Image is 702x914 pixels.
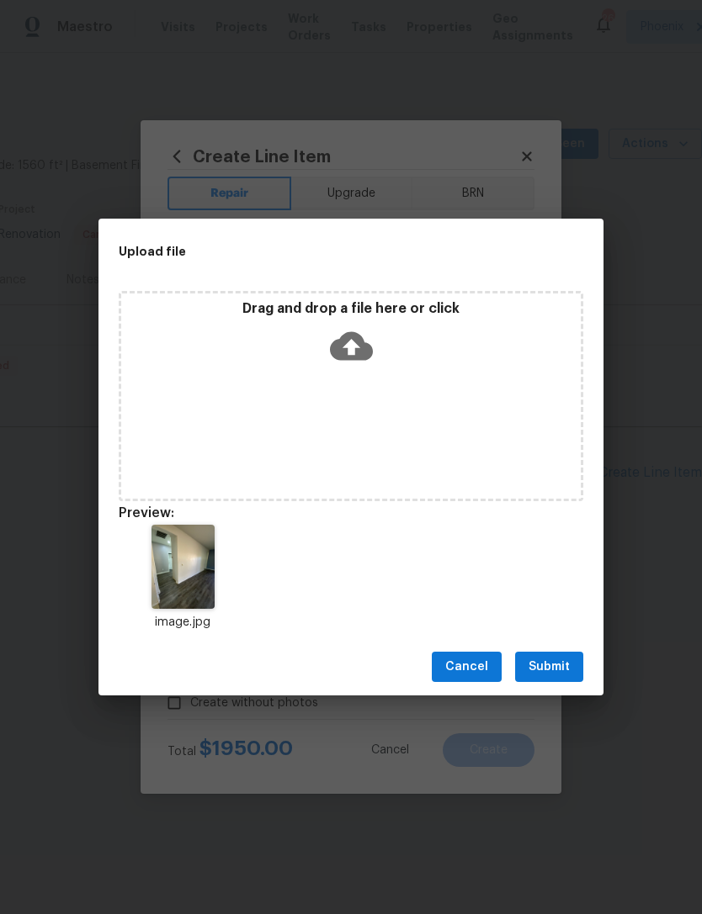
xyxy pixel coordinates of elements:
img: Z [152,525,215,609]
button: Cancel [432,652,502,683]
span: Cancel [445,657,488,678]
p: Drag and drop a file here or click [121,300,581,318]
button: Submit [515,652,583,683]
span: Submit [529,657,570,678]
h2: Upload file [119,242,508,261]
p: image.jpg [119,614,247,631]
